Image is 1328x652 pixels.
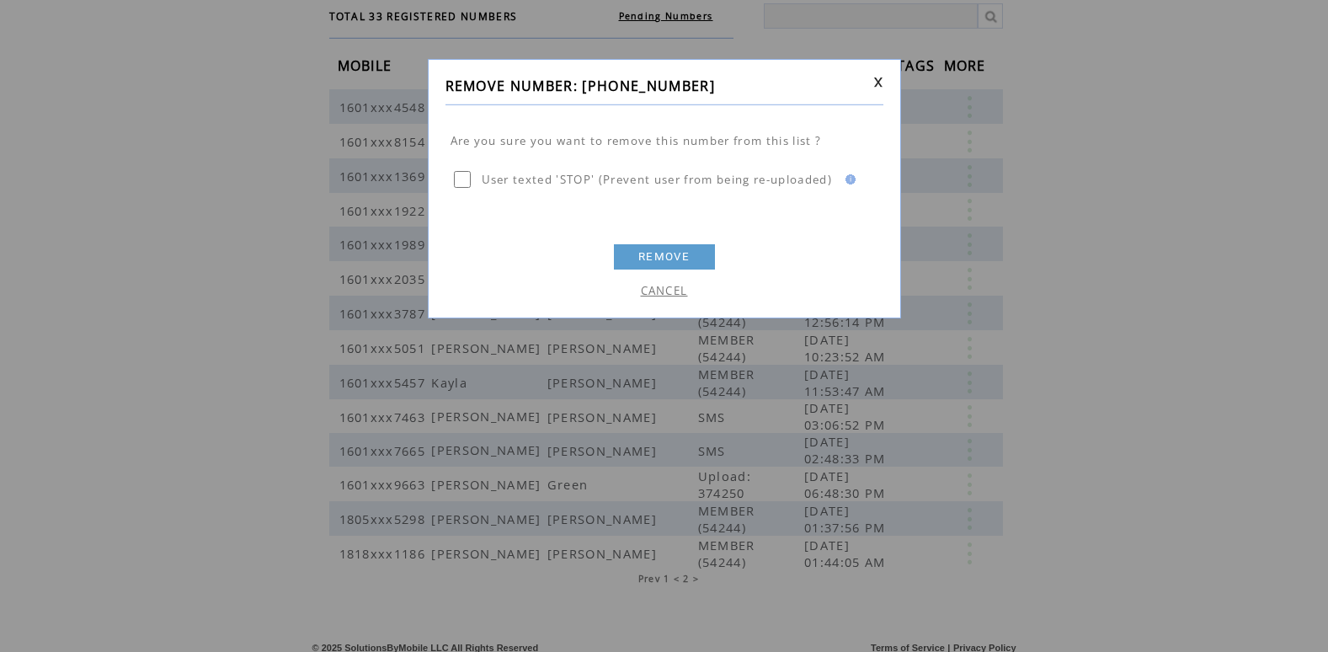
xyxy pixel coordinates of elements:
[445,77,716,95] span: REMOVE NUMBER: [PHONE_NUMBER]
[451,133,822,148] span: Are you sure you want to remove this number from this list ?
[840,174,856,184] img: help.gif
[482,172,833,187] span: User texted 'STOP' (Prevent user from being re-uploaded)
[614,244,715,270] a: REMOVE
[641,283,688,298] a: CANCEL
